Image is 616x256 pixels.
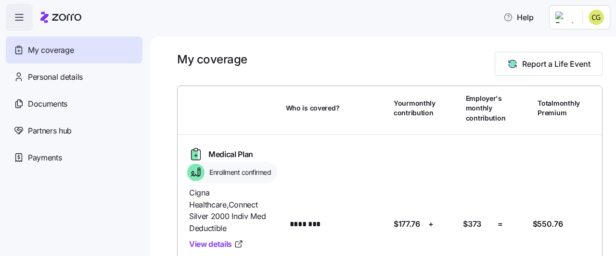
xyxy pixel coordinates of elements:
span: Enrollment confirmed [206,168,271,177]
a: My coverage [6,37,142,63]
a: Documents [6,90,142,117]
span: Report a Life Event [522,58,590,70]
span: Employer's monthly contribution [466,94,506,123]
a: Personal details [6,63,142,90]
span: $177.76 [394,218,420,230]
button: Help [496,8,541,27]
span: Cigna Healthcare , Connect Silver 2000 Indiv Med Deductible [189,187,278,234]
span: Personal details [28,71,83,83]
a: Payments [6,144,142,171]
span: $373 [463,218,481,230]
span: Partners hub [28,125,72,137]
a: View details [189,238,244,250]
span: Payments [28,152,62,164]
h1: My coverage [177,52,247,67]
span: Who is covered? [286,103,340,113]
button: Report a Life Event [495,52,603,76]
span: My coverage [28,44,74,56]
img: bcdd3a80baa1a9686d30586e33abdc05 [589,10,604,25]
a: Partners hub [6,117,142,144]
span: Help [503,12,534,23]
span: = [498,218,503,230]
span: Total monthly Premium [538,98,580,118]
span: Documents [28,98,67,110]
span: Your monthly contribution [394,98,436,118]
img: Employer logo [555,12,575,23]
span: + [428,218,434,230]
span: Medical Plan [208,148,253,160]
span: $550.76 [533,218,563,230]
